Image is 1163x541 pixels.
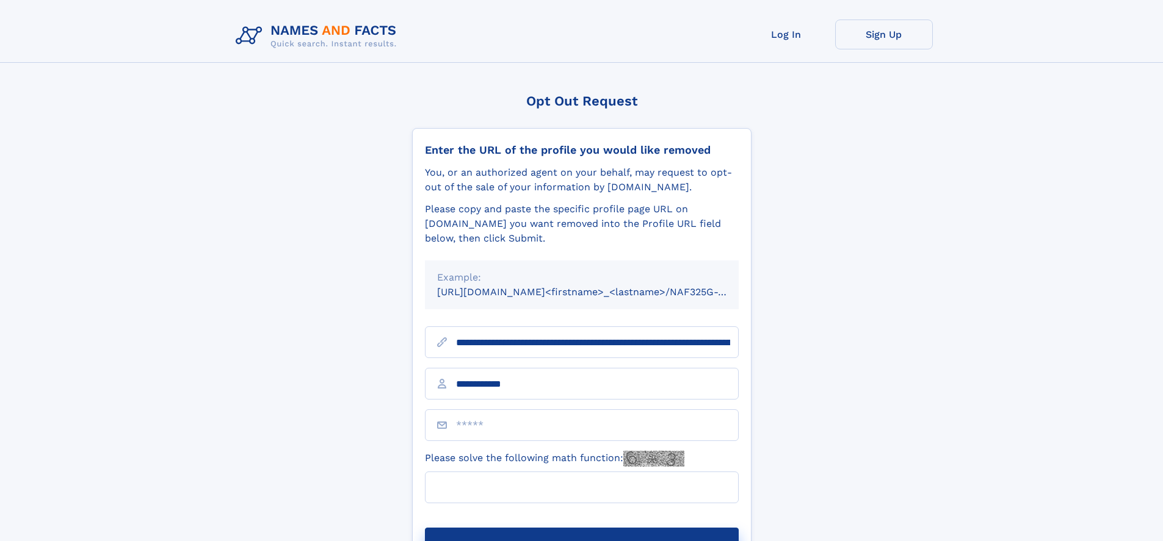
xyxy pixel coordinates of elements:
a: Log In [737,20,835,49]
div: Example: [437,270,726,285]
div: Please copy and paste the specific profile page URL on [DOMAIN_NAME] you want removed into the Pr... [425,202,739,246]
label: Please solve the following math function: [425,451,684,467]
div: Enter the URL of the profile you would like removed [425,143,739,157]
img: Logo Names and Facts [231,20,407,52]
div: You, or an authorized agent on your behalf, may request to opt-out of the sale of your informatio... [425,165,739,195]
div: Opt Out Request [412,93,752,109]
small: [URL][DOMAIN_NAME]<firstname>_<lastname>/NAF325G-xxxxxxxx [437,286,762,298]
a: Sign Up [835,20,933,49]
